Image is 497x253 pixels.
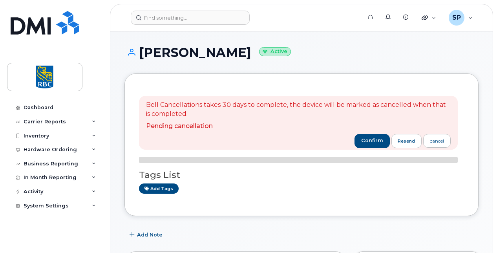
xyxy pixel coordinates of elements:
h3: Tags List [139,170,464,180]
h1: [PERSON_NAME] [124,46,479,59]
a: Add tags [139,183,179,193]
span: Add Note [137,231,163,238]
span: resend [398,138,415,144]
p: Pending cancellation [146,122,451,131]
button: resend [391,134,422,148]
small: Active [259,47,291,56]
span: confirm [361,137,383,144]
button: Add Note [124,228,169,242]
p: Bell Cancellations takes 30 days to complete, the device will be marked as cancelled when that is... [146,101,451,119]
a: cancel [423,134,451,148]
button: confirm [354,134,390,148]
div: cancel [430,137,444,145]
